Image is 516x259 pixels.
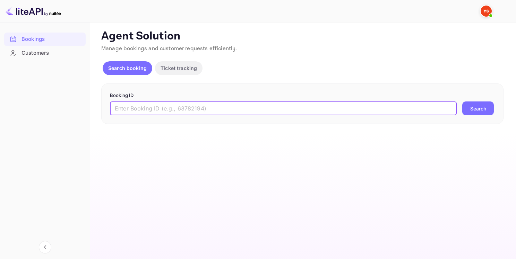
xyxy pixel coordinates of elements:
button: Collapse navigation [39,241,51,253]
input: Enter Booking ID (e.g., 63782194) [110,101,457,115]
span: Manage bookings and customer requests efficiently. [101,45,237,52]
p: Ticket tracking [161,64,197,72]
img: LiteAPI logo [6,6,61,17]
p: Agent Solution [101,29,504,43]
p: Search booking [108,64,147,72]
img: Yandex Support [481,6,492,17]
div: Customers [21,49,82,57]
a: Customers [4,46,86,59]
p: Booking ID [110,92,495,99]
div: Bookings [21,35,82,43]
div: Bookings [4,33,86,46]
div: Customers [4,46,86,60]
button: Search [462,101,494,115]
a: Bookings [4,33,86,45]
